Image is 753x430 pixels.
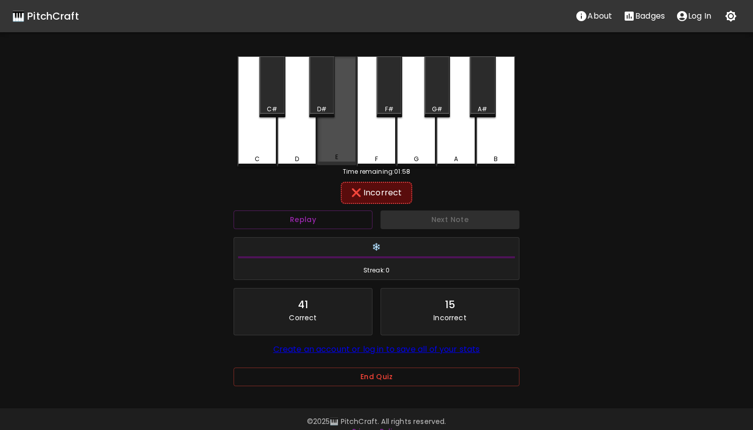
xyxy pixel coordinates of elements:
div: F# [385,105,394,114]
div: Time remaining: 01:58 [238,167,515,176]
h6: ❄️ [238,242,515,253]
button: Stats [618,6,670,26]
div: ❌ Incorrect [346,187,407,199]
div: A# [478,105,487,114]
p: Badges [635,10,665,22]
button: About [570,6,618,26]
p: About [587,10,612,22]
div: G# [432,105,442,114]
div: F [375,155,378,164]
p: Log In [688,10,711,22]
a: Create an account or log in to save all of your stats [273,343,480,355]
p: © 2025 🎹 PitchCraft. All rights reserved. [87,416,666,426]
div: D [295,155,299,164]
div: E [335,153,338,162]
div: 15 [445,297,455,313]
div: A [454,155,458,164]
p: Correct [289,313,317,323]
div: D# [317,105,327,114]
div: 41 [298,297,308,313]
div: G [414,155,419,164]
button: account of current user [670,6,717,26]
div: B [494,155,498,164]
p: Incorrect [433,313,466,323]
div: C [255,155,260,164]
a: 🎹 PitchCraft [12,8,79,24]
button: End Quiz [234,368,519,386]
span: Streak: 0 [238,265,515,275]
div: C# [267,105,277,114]
button: Replay [234,210,372,229]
